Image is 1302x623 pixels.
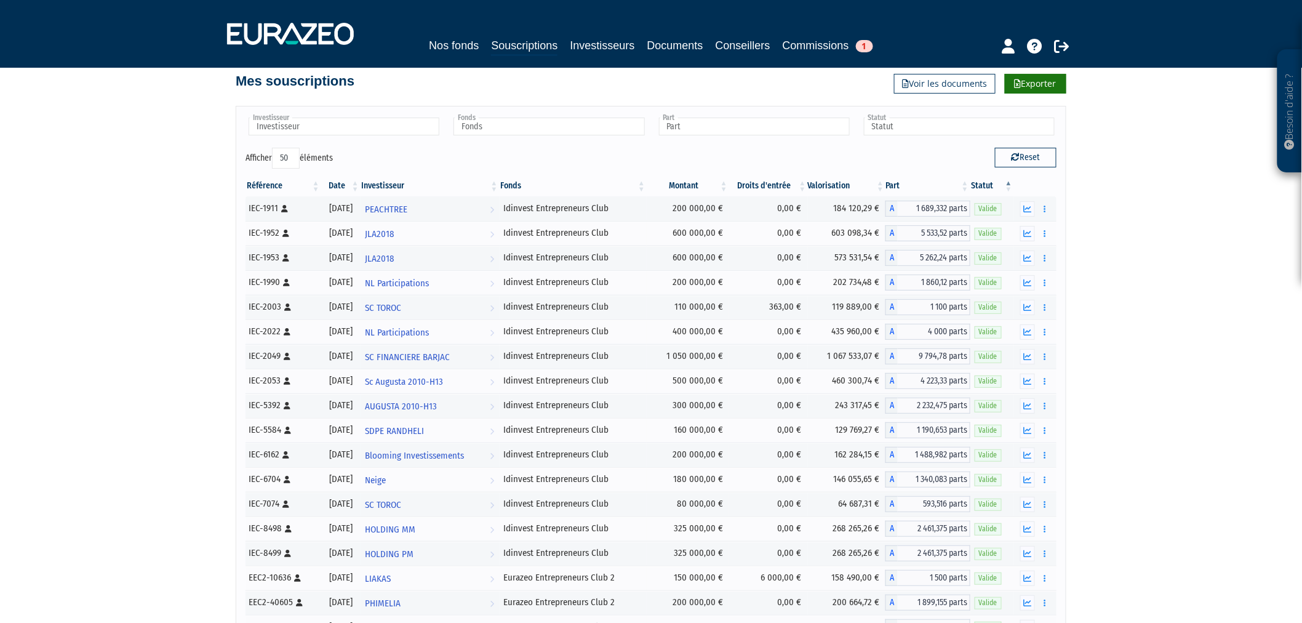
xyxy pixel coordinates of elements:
[898,348,970,364] span: 9 794,78 parts
[504,522,642,535] div: Idinvest Entrepreneurs Club
[325,522,356,535] div: [DATE]
[504,497,642,510] div: Idinvest Entrepreneurs Club
[885,250,970,266] div: A - Idinvest Entrepreneurs Club
[365,272,429,295] span: NL Participations
[729,295,808,320] td: 363,00 €
[282,451,289,459] i: [Français] Personne physique
[504,276,642,289] div: Idinvest Entrepreneurs Club
[325,596,356,609] div: [DATE]
[975,474,1002,486] span: Valide
[504,202,642,215] div: Idinvest Entrepreneurs Club
[249,571,317,584] div: EEC2-10636
[898,250,970,266] span: 5 262,24 parts
[361,443,500,467] a: Blooming Investissements
[647,566,729,590] td: 150 000,00 €
[500,175,647,196] th: Fonds: activer pour trier la colonne par ordre croissant
[729,443,808,467] td: 0,00 €
[504,547,642,560] div: Idinvest Entrepreneurs Club
[361,393,500,418] a: AUGUSTA 2010-H13
[365,247,395,270] span: JLA2018
[570,37,634,54] a: Investisseurs
[249,251,317,264] div: IEC-1953
[490,494,495,516] i: Voir l'investisseur
[885,472,970,488] div: A - Idinvest Entrepreneurs Club
[282,230,289,237] i: [Français] Personne physique
[361,418,500,443] a: SDPE RANDHELI
[249,497,317,510] div: IEC-7074
[885,521,970,537] div: A - Idinvest Entrepreneurs Club
[898,521,970,537] span: 2 461,375 parts
[716,37,770,54] a: Conseillers
[1283,56,1297,167] p: Besoin d'aide ?
[249,448,317,461] div: IEC-6162
[504,374,642,387] div: Idinvest Entrepreneurs Club
[898,225,970,241] span: 5 533,52 parts
[808,541,885,566] td: 268 265,26 €
[970,175,1014,196] th: Statut : activer pour trier la colonne par ordre d&eacute;croissant
[808,418,885,443] td: 129 769,27 €
[729,246,808,270] td: 0,00 €
[647,344,729,369] td: 1 050 000,00 €
[361,196,500,221] a: PEACHTREE
[325,399,356,412] div: [DATE]
[647,369,729,393] td: 500 000,00 €
[227,23,354,45] img: 1732889491-logotype_eurazeo_blanc_rvb.png
[283,279,290,286] i: [Français] Personne physique
[647,418,729,443] td: 160 000,00 €
[361,467,500,492] a: Neige
[249,350,317,363] div: IEC-2049
[975,499,1002,510] span: Valide
[975,277,1002,289] span: Valide
[647,270,729,295] td: 200 000,00 €
[885,225,898,241] span: A
[975,228,1002,239] span: Valide
[729,541,808,566] td: 0,00 €
[975,400,1002,412] span: Valide
[284,377,290,385] i: [Français] Personne physique
[898,398,970,414] span: 2 232,475 parts
[361,541,500,566] a: HOLDING PM
[284,402,290,409] i: [Français] Personne physique
[975,597,1002,609] span: Valide
[647,246,729,270] td: 600 000,00 €
[808,369,885,393] td: 460 300,74 €
[249,325,317,338] div: IEC-2022
[729,590,808,615] td: 0,00 €
[898,324,970,340] span: 4 000 parts
[885,373,898,389] span: A
[504,399,642,412] div: Idinvest Entrepreneurs Club
[325,227,356,239] div: [DATE]
[647,37,703,54] a: Documents
[325,300,356,313] div: [DATE]
[898,447,970,463] span: 1 488,982 parts
[808,393,885,418] td: 243 317,45 €
[898,422,970,438] span: 1 190,653 parts
[885,275,898,291] span: A
[490,346,495,369] i: Voir l'investisseur
[249,547,317,560] div: IEC-8499
[885,422,970,438] div: A - Idinvest Entrepreneurs Club
[236,74,354,89] h4: Mes souscriptions
[504,350,642,363] div: Idinvest Entrepreneurs Club
[282,254,289,262] i: [Français] Personne physique
[365,543,414,566] span: HOLDING PM
[361,295,500,320] a: SC TOROC
[885,275,970,291] div: A - Idinvest Entrepreneurs Club
[490,444,495,467] i: Voir l'investisseur
[647,196,729,221] td: 200 000,00 €
[885,545,970,561] div: A - Idinvest Entrepreneurs Club
[361,175,500,196] th: Investisseur: activer pour trier la colonne par ordre croissant
[885,324,898,340] span: A
[975,203,1002,215] span: Valide
[365,395,437,418] span: AUGUSTA 2010-H13
[504,251,642,264] div: Idinvest Entrepreneurs Club
[294,574,301,582] i: [Français] Personne physique
[361,246,500,270] a: JLA2018
[490,592,495,615] i: Voir l'investisseur
[885,299,898,315] span: A
[808,467,885,492] td: 146 055,65 €
[361,270,500,295] a: NL Participations
[808,295,885,320] td: 119 889,00 €
[361,566,500,590] a: LIAKAS
[885,570,898,586] span: A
